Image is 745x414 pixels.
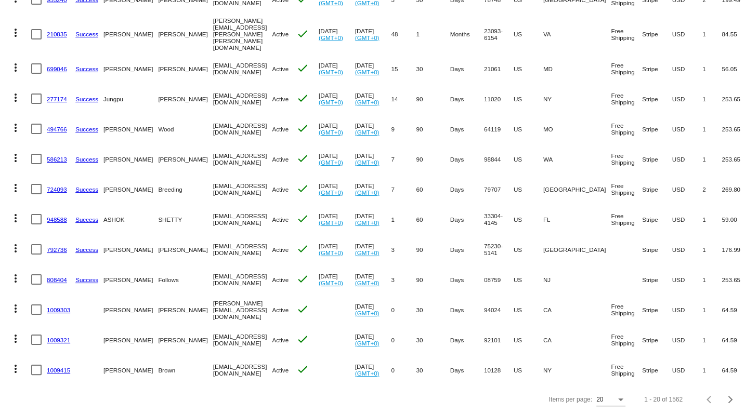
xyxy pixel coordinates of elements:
[484,234,514,264] mat-cell: 75230-5141
[272,216,289,223] span: Active
[416,325,450,355] mat-cell: 30
[672,144,703,174] mat-cell: USD
[484,204,514,234] mat-cell: 33304-4145
[47,156,67,163] a: 586213
[416,234,450,264] mat-cell: 90
[391,54,416,84] mat-cell: 15
[720,389,741,410] button: Next page
[355,144,391,174] mat-cell: [DATE]
[158,325,213,355] mat-cell: [PERSON_NAME]
[484,144,514,174] mat-cell: 98844
[672,355,703,385] mat-cell: USD
[355,15,391,54] mat-cell: [DATE]
[272,156,289,163] span: Active
[391,204,416,234] mat-cell: 1
[702,15,722,54] mat-cell: 1
[450,174,484,204] mat-cell: Days
[272,276,289,283] span: Active
[450,144,484,174] mat-cell: Days
[355,69,380,75] a: (GMT+0)
[450,264,484,295] mat-cell: Days
[355,279,380,286] a: (GMT+0)
[213,174,272,204] mat-cell: [EMAIL_ADDRESS][DOMAIN_NAME]
[543,54,611,84] mat-cell: MD
[391,295,416,325] mat-cell: 0
[213,204,272,234] mat-cell: [EMAIL_ADDRESS][DOMAIN_NAME]
[9,332,22,345] mat-icon: more_vert
[642,264,672,295] mat-cell: Stripe
[319,264,355,295] mat-cell: [DATE]
[611,174,642,204] mat-cell: Free Shipping
[213,114,272,144] mat-cell: [EMAIL_ADDRESS][DOMAIN_NAME]
[9,152,22,164] mat-icon: more_vert
[702,114,722,144] mat-cell: 1
[611,15,642,54] mat-cell: Free Shipping
[75,186,98,193] a: Success
[213,355,272,385] mat-cell: [EMAIL_ADDRESS][DOMAIN_NAME]
[642,144,672,174] mat-cell: Stripe
[416,114,450,144] mat-cell: 90
[450,295,484,325] mat-cell: Days
[355,295,391,325] mat-cell: [DATE]
[272,306,289,313] span: Active
[296,62,309,74] mat-icon: check
[355,114,391,144] mat-cell: [DATE]
[543,174,611,204] mat-cell: [GEOGRAPHIC_DATA]
[543,295,611,325] mat-cell: CA
[213,144,272,174] mat-cell: [EMAIL_ADDRESS][DOMAIN_NAME]
[543,204,611,234] mat-cell: FL
[213,295,272,325] mat-cell: [PERSON_NAME][EMAIL_ADDRESS][DOMAIN_NAME]
[391,114,416,144] mat-cell: 9
[158,114,213,144] mat-cell: Wood
[319,174,355,204] mat-cell: [DATE]
[158,54,213,84] mat-cell: [PERSON_NAME]
[158,84,213,114] mat-cell: [PERSON_NAME]
[416,84,450,114] mat-cell: 90
[672,174,703,204] mat-cell: USD
[391,325,416,355] mat-cell: 0
[75,65,98,72] a: Success
[642,234,672,264] mat-cell: Stripe
[296,92,309,104] mat-icon: check
[702,54,722,84] mat-cell: 1
[47,31,67,37] a: 210835
[103,144,158,174] mat-cell: [PERSON_NAME]
[416,355,450,385] mat-cell: 30
[9,182,22,194] mat-icon: more_vert
[642,174,672,204] mat-cell: Stripe
[296,243,309,255] mat-icon: check
[103,84,158,114] mat-cell: Jungpu
[103,204,158,234] mat-cell: ASHOK
[391,15,416,54] mat-cell: 48
[391,355,416,385] mat-cell: 0
[611,355,642,385] mat-cell: Free Shipping
[484,325,514,355] mat-cell: 92101
[75,126,98,132] a: Success
[319,54,355,84] mat-cell: [DATE]
[484,355,514,385] mat-cell: 10128
[543,355,611,385] mat-cell: NY
[672,264,703,295] mat-cell: USD
[355,264,391,295] mat-cell: [DATE]
[213,84,272,114] mat-cell: [EMAIL_ADDRESS][DOMAIN_NAME]
[611,114,642,144] mat-cell: Free Shipping
[514,114,543,144] mat-cell: US
[702,174,722,204] mat-cell: 2
[9,122,22,134] mat-icon: more_vert
[296,152,309,165] mat-icon: check
[391,234,416,264] mat-cell: 3
[450,325,484,355] mat-cell: Days
[47,216,67,223] a: 948588
[611,54,642,84] mat-cell: Free Shipping
[272,337,289,343] span: Active
[416,54,450,84] mat-cell: 30
[319,219,343,226] a: (GMT+0)
[672,295,703,325] mat-cell: USD
[642,355,672,385] mat-cell: Stripe
[355,355,391,385] mat-cell: [DATE]
[319,15,355,54] mat-cell: [DATE]
[75,31,98,37] a: Success
[672,84,703,114] mat-cell: USD
[450,54,484,84] mat-cell: Days
[158,234,213,264] mat-cell: [PERSON_NAME]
